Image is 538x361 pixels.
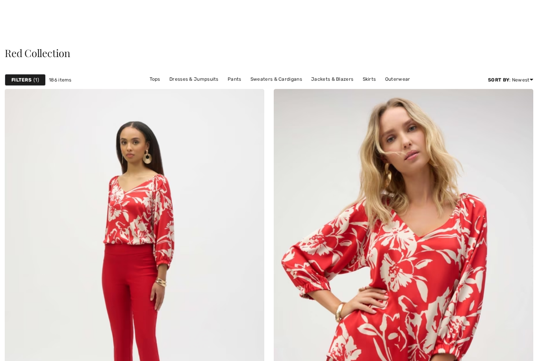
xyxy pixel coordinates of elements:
[307,74,357,84] a: Jackets & Blazers
[146,74,164,84] a: Tops
[165,74,223,84] a: Dresses & Jumpsuits
[5,46,70,60] span: Red Collection
[488,76,533,83] div: : Newest
[49,76,72,83] span: 186 items
[33,76,39,83] span: 1
[381,74,414,84] a: Outerwear
[488,77,509,83] strong: Sort By
[359,74,380,84] a: Skirts
[11,76,32,83] strong: Filters
[224,74,245,84] a: Pants
[247,74,306,84] a: Sweaters & Cardigans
